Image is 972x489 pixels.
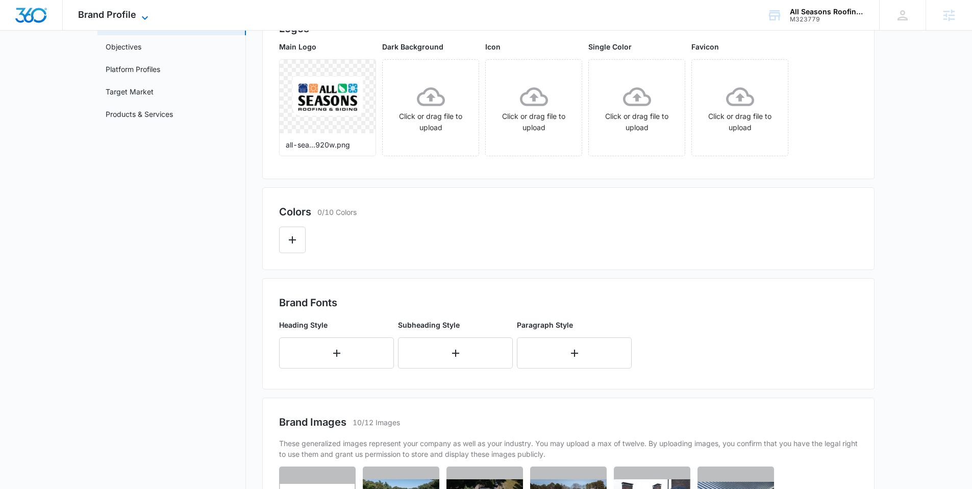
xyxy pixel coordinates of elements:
div: Click or drag file to upload [692,83,788,133]
h2: Brand Fonts [279,295,858,310]
span: Click or drag file to upload [589,60,685,156]
img: User uploaded logo [292,77,364,116]
a: Platform Profiles [106,64,160,75]
p: Favicon [691,41,788,52]
a: Products & Services [106,109,173,119]
span: Click or drag file to upload [486,60,582,156]
span: Click or drag file to upload [383,60,479,156]
p: Dark Background [382,41,479,52]
p: Subheading Style [398,320,513,330]
p: These generalized images represent your company as well as your industry. You may upload a max of... [279,438,858,459]
div: Click or drag file to upload [486,83,582,133]
span: Click or drag file to upload [692,60,788,156]
p: all-sea...920w.png [286,139,369,150]
h2: Brand Images [279,414,346,430]
p: Heading Style [279,320,394,330]
div: Click or drag file to upload [383,83,479,133]
button: Edit Color [279,227,306,253]
div: account id [790,16,864,23]
a: Target Market [106,86,154,97]
p: Paragraph Style [517,320,632,330]
div: account name [790,8,864,16]
p: Icon [485,41,582,52]
span: Brand Profile [78,9,136,20]
h2: Colors [279,204,311,219]
div: Click or drag file to upload [589,83,685,133]
a: Objectives [106,41,141,52]
p: 0/10 Colors [317,207,357,217]
p: Main Logo [279,41,376,52]
p: 10/12 Images [353,417,400,428]
p: Single Color [588,41,685,52]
